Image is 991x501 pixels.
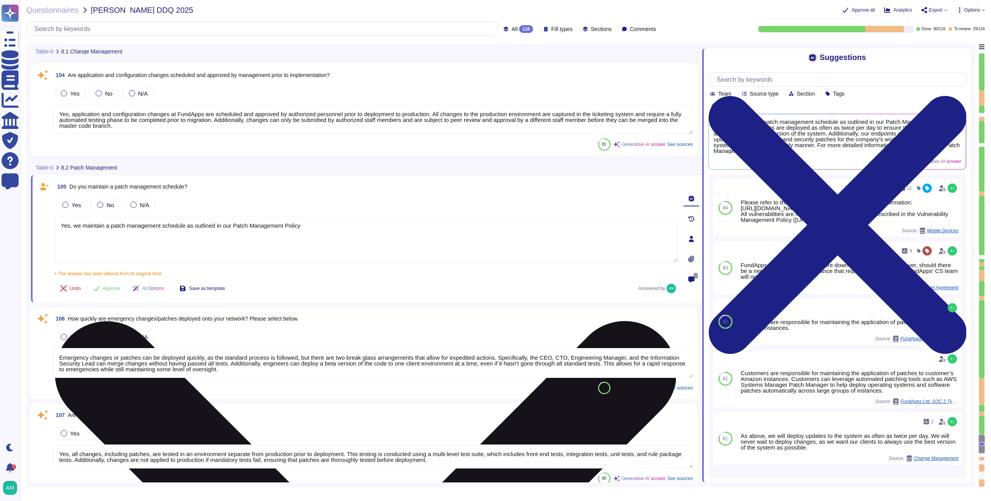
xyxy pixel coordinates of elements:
[667,142,693,147] span: See sources
[667,386,693,390] span: See sources
[551,26,573,32] span: Fill types
[893,8,912,12] span: Analytics
[68,72,329,78] span: Are application and configuration changes scheduled and approved by management prior to implement...
[621,142,666,147] span: Generative AI answer
[53,105,693,134] textarea: Yes, application and configuration changes at FundApps are scheduled and approved by authorized p...
[54,184,66,189] span: 105
[888,455,958,462] span: Source:
[105,90,112,97] span: No
[723,436,728,441] span: 81
[948,354,957,364] img: user
[511,26,518,32] span: All
[11,465,16,469] div: 5
[61,49,122,54] span: 8.1 Change Management
[26,6,79,14] span: Questionnaires
[900,399,958,404] span: FundApps Ltd. SOC 2 Type 2.pdf
[964,8,980,12] span: Options
[667,476,693,481] span: See sources
[53,72,65,78] span: 104
[948,246,957,256] img: user
[72,202,81,208] span: Yes
[53,444,693,468] textarea: Yes, all changes, including patches, are tested in an environment separate from production prior ...
[106,202,114,208] span: No
[723,266,728,270] span: 83
[914,456,958,461] span: Change Management
[69,184,187,190] span: Do you maintain a patch management schedule?
[875,398,958,405] span: Source:
[929,8,943,12] span: Export
[948,303,957,312] img: user
[884,7,912,13] button: Analytics
[519,25,533,33] div: 116
[694,273,698,278] span: 0
[53,348,693,378] textarea: Emergency changes or patches can be deployed quickly, as the standard process is followed, but th...
[948,417,957,426] img: user
[31,22,497,36] input: Search by keywords
[723,206,728,210] span: 84
[713,73,966,86] input: Search by keywords
[931,419,934,424] span: 2
[602,386,606,390] span: 83
[91,6,194,14] span: [PERSON_NAME] DDQ 2025
[934,27,946,31] span: 80 / 116
[36,165,53,170] span: Table-0
[138,90,148,97] span: N/A
[70,90,79,97] span: Yes
[53,412,65,418] span: 107
[2,479,22,496] button: user
[602,142,606,146] span: 81
[591,26,612,32] span: Sections
[53,316,65,321] span: 106
[973,27,985,31] span: 29 / 116
[708,477,966,483] span: Load more...
[3,481,17,495] img: user
[667,284,676,293] img: user
[741,433,958,450] div: As above, we will deploy updates to the system as often as twice per day. We will never wait to d...
[922,27,932,31] span: Done:
[948,184,957,193] img: user
[723,319,728,324] span: 82
[602,476,606,480] span: 80
[54,216,677,263] textarea: Yes, we maintain a patch management schedule as outlined in our Patch Management Policy
[36,49,53,54] span: Table-0
[630,26,656,32] span: Comments
[140,202,149,208] span: N/A
[852,8,875,12] span: Approve all
[954,27,971,31] span: To review:
[842,7,875,13] button: Approve all
[723,376,728,381] span: 81
[61,165,117,170] span: 8.2 Patch Management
